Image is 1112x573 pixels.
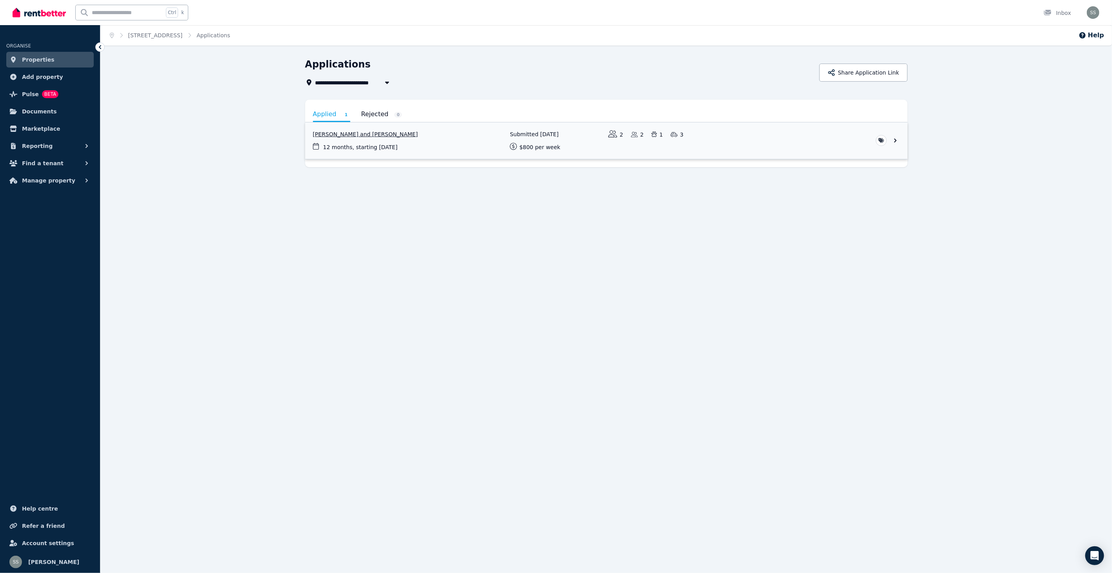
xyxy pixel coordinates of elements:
span: Account settings [22,538,74,548]
span: k [181,9,184,16]
img: Shiva Sapkota [1087,6,1099,19]
span: [PERSON_NAME] [28,557,79,567]
span: Manage property [22,176,75,185]
img: Shiva Sapkota [9,556,22,568]
a: Add property [6,69,94,85]
span: Add property [22,72,63,82]
a: [STREET_ADDRESS] [128,32,183,38]
button: Share Application Link [819,64,907,82]
a: Refer a friend [6,518,94,534]
span: Help centre [22,504,58,513]
a: Help centre [6,501,94,516]
span: Marketplace [22,124,60,133]
a: Account settings [6,535,94,551]
span: 0 [394,112,402,118]
span: Find a tenant [22,159,64,168]
a: PulseBETA [6,86,94,102]
span: Documents [22,107,57,116]
span: Reporting [22,141,53,151]
div: Inbox [1044,9,1071,17]
a: Rejected [361,108,402,121]
button: Reporting [6,138,94,154]
span: Pulse [22,89,39,99]
button: Manage property [6,173,94,188]
a: Documents [6,104,94,119]
span: Applications [197,31,230,39]
span: Refer a friend [22,521,65,531]
span: Ctrl [166,7,178,18]
span: BETA [42,90,58,98]
a: Marketplace [6,121,94,137]
img: RentBetter [13,7,66,18]
div: Open Intercom Messenger [1085,546,1104,565]
a: Applied [313,108,350,122]
span: ORGANISE [6,43,31,49]
h1: Applications [305,58,371,71]
span: 1 [342,112,350,118]
a: Properties [6,52,94,68]
a: View application: Jennifer Brown and Samuel Brown [305,122,908,159]
button: Help [1079,31,1104,40]
nav: Breadcrumb [100,25,240,46]
span: Properties [22,55,55,64]
button: Find a tenant [6,155,94,171]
